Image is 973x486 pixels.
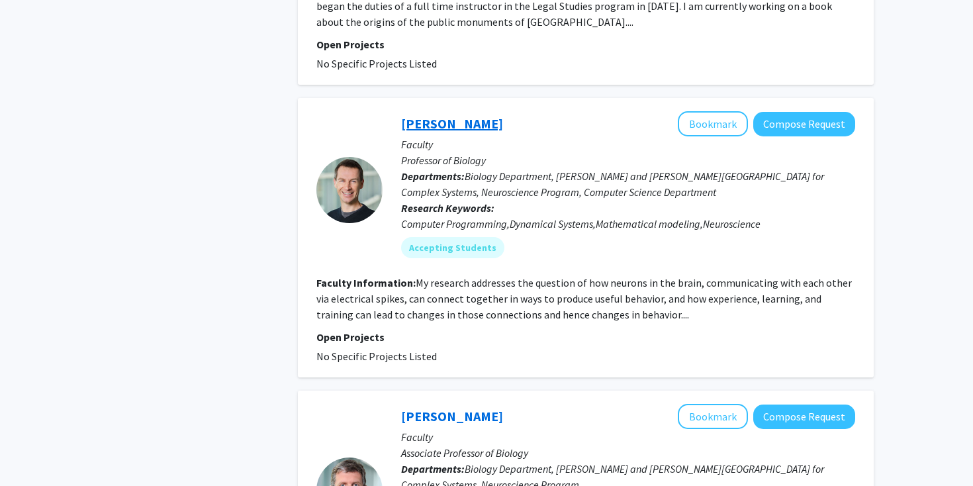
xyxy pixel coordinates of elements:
a: [PERSON_NAME] [401,115,503,132]
span: No Specific Projects Listed [316,350,437,363]
b: Faculty Information: [316,276,416,289]
button: Compose Request to Paul Miller [753,112,855,136]
b: Departments: [401,462,465,475]
mat-chip: Accepting Students [401,237,504,258]
button: Compose Request to Stephen Van Hooser [753,405,855,429]
p: Professor of Biology [401,152,855,168]
button: Add Stephen Van Hooser to Bookmarks [678,404,748,429]
div: Computer Programming,Dynamical Systems,Mathematical modeling,Neuroscience [401,216,855,232]
a: [PERSON_NAME] [401,408,503,424]
span: Biology Department, [PERSON_NAME] and [PERSON_NAME][GEOGRAPHIC_DATA] for Complex Systems, Neurosc... [401,170,824,199]
p: Faculty [401,429,855,445]
b: Departments: [401,170,465,183]
b: Research Keywords: [401,201,494,215]
span: No Specific Projects Listed [316,57,437,70]
fg-read-more: My research addresses the question of how neurons in the brain, communicating with each other via... [316,276,852,321]
p: Faculty [401,136,855,152]
button: Add Paul Miller to Bookmarks [678,111,748,136]
p: Open Projects [316,329,855,345]
p: Open Projects [316,36,855,52]
iframe: Chat [10,426,56,476]
p: Associate Professor of Biology [401,445,855,461]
